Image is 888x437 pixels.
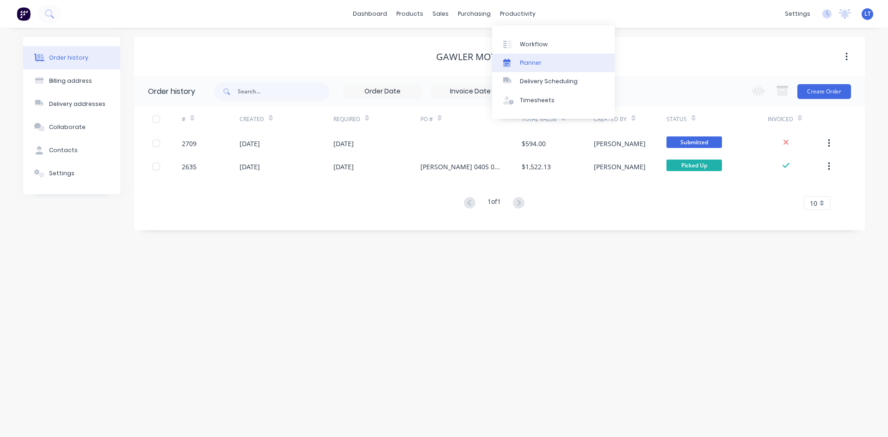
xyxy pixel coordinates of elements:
input: Invoice Date [432,85,509,98]
div: [DATE] [240,162,260,172]
a: Timesheets [492,91,615,110]
span: Picked Up [666,160,722,171]
div: PO # [420,115,433,123]
div: Settings [49,169,74,178]
span: Submitted [666,136,722,148]
input: Search... [238,82,329,101]
span: LT [864,10,871,18]
div: Status [666,106,768,132]
div: PO # [420,106,522,132]
div: 1 of 1 [487,197,501,210]
a: Workflow [492,35,615,53]
div: Billing address [49,77,92,85]
div: productivity [495,7,540,21]
div: Required [333,115,360,123]
div: Contacts [49,146,78,154]
button: Create Order [797,84,851,99]
div: # [182,115,185,123]
div: Timesheets [520,96,555,105]
div: Order history [148,86,195,97]
button: Contacts [23,139,120,162]
button: Settings [23,162,120,185]
div: [DATE] [333,139,354,148]
div: 2709 [182,139,197,148]
div: Created [240,106,333,132]
button: Order history [23,46,120,69]
div: # [182,106,240,132]
div: purchasing [453,7,495,21]
div: Collaborate [49,123,86,131]
div: [PERSON_NAME] 0405 011 567 [420,162,503,172]
div: Delivery addresses [49,100,105,108]
div: settings [780,7,815,21]
img: Factory [17,7,31,21]
button: Collaborate [23,116,120,139]
a: Delivery Scheduling [492,72,615,91]
div: Delivery Scheduling [520,77,578,86]
div: Planner [520,59,542,67]
div: Invoiced [768,115,793,123]
input: Order Date [344,85,421,98]
div: Created [240,115,264,123]
div: Gawler Motor Rewinders [436,51,563,62]
div: [PERSON_NAME] [594,162,646,172]
div: Required [333,106,420,132]
div: $1,522.13 [522,162,551,172]
button: Billing address [23,69,120,92]
div: $594.00 [522,139,546,148]
div: [DATE] [240,139,260,148]
div: 2635 [182,162,197,172]
a: Planner [492,54,615,72]
div: Invoiced [768,106,826,132]
div: [PERSON_NAME] [594,139,646,148]
div: Created By [594,106,666,132]
div: [DATE] [333,162,354,172]
div: Order history [49,54,88,62]
div: products [392,7,428,21]
button: Delivery addresses [23,92,120,116]
div: Status [666,115,687,123]
a: dashboard [348,7,392,21]
div: sales [428,7,453,21]
span: 10 [810,198,817,208]
div: Workflow [520,40,548,49]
